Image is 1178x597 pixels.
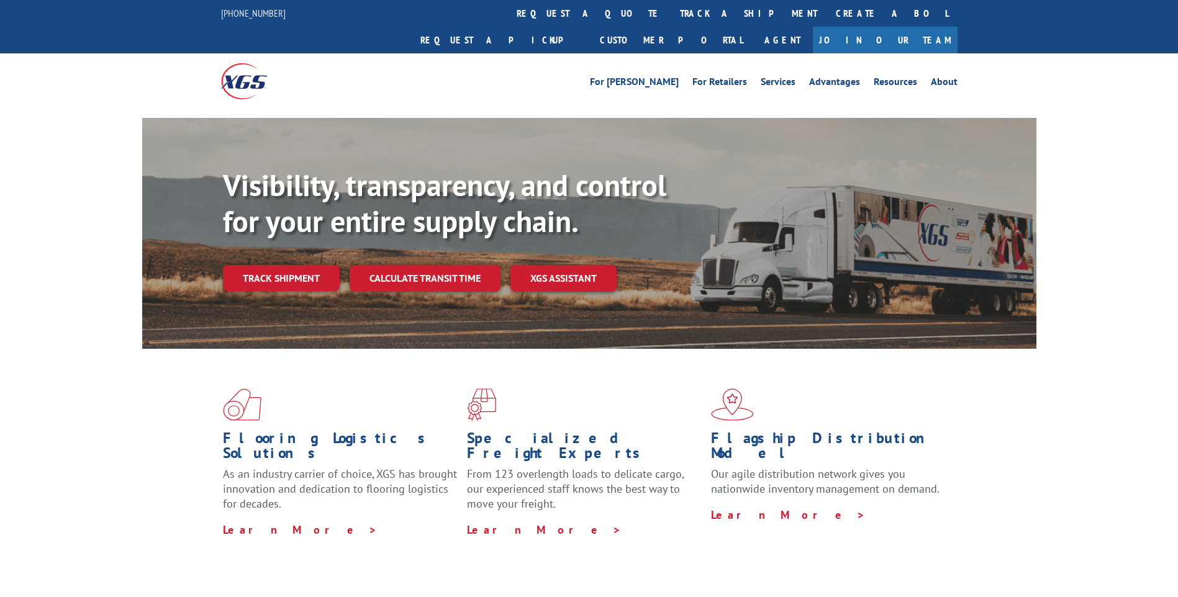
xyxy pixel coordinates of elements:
a: Customer Portal [591,27,752,53]
a: Join Our Team [813,27,958,53]
a: Services [761,77,795,91]
a: Agent [752,27,813,53]
a: [PHONE_NUMBER] [221,7,286,19]
h1: Flooring Logistics Solutions [223,431,458,467]
a: Request a pickup [411,27,591,53]
h1: Specialized Freight Experts [467,431,702,467]
h1: Flagship Distribution Model [711,431,946,467]
span: As an industry carrier of choice, XGS has brought innovation and dedication to flooring logistics... [223,467,457,511]
a: Advantages [809,77,860,91]
img: xgs-icon-total-supply-chain-intelligence-red [223,388,261,421]
a: XGS ASSISTANT [510,265,617,292]
img: xgs-icon-focused-on-flooring-red [467,388,496,421]
a: For [PERSON_NAME] [590,77,679,91]
a: Learn More > [711,508,866,522]
span: Our agile distribution network gives you nationwide inventory management on demand. [711,467,940,496]
a: Track shipment [223,265,340,291]
a: Learn More > [467,523,622,537]
a: Calculate transit time [350,265,501,292]
a: Learn More > [223,523,378,537]
img: xgs-icon-flagship-distribution-model-red [711,388,754,421]
p: From 123 overlength loads to delicate cargo, our experienced staff knows the best way to move you... [467,467,702,522]
a: About [931,77,958,91]
a: For Retailers [692,77,747,91]
a: Resources [874,77,917,91]
b: Visibility, transparency, and control for your entire supply chain. [223,166,666,240]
